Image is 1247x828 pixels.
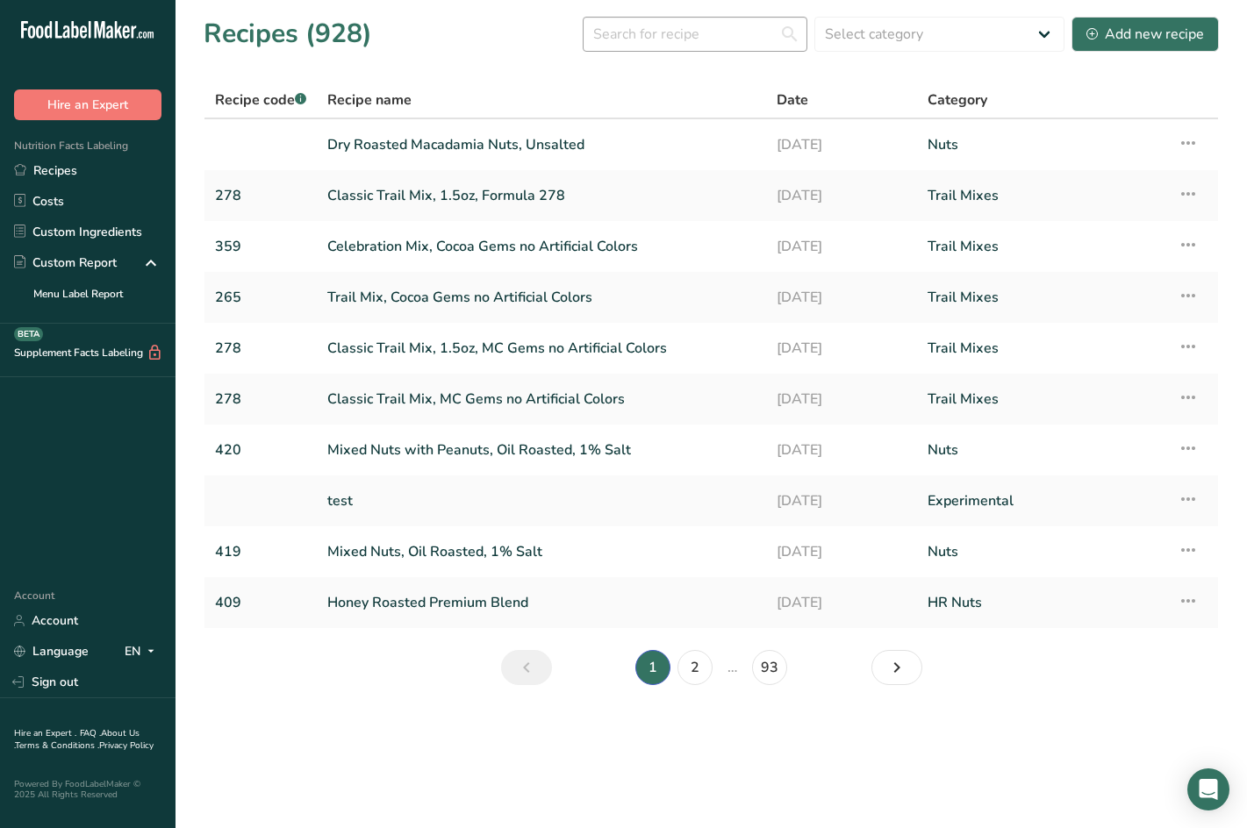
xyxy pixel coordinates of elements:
a: Classic Trail Mix, MC Gems no Artificial Colors [327,381,756,418]
a: FAQ . [80,727,101,739]
div: Powered By FoodLabelMaker © 2025 All Rights Reserved [14,779,161,800]
a: [DATE] [777,381,906,418]
span: Recipe code [215,90,306,110]
a: Honey Roasted Premium Blend [327,584,756,621]
a: [DATE] [777,126,906,163]
a: Celebration Mix, Cocoa Gems no Artificial Colors [327,228,756,265]
a: Previous page [501,650,552,685]
a: Classic Trail Mix, 1.5oz, MC Gems no Artificial Colors [327,330,756,367]
a: 409 [215,584,306,621]
a: Privacy Policy [99,739,154,752]
a: Experimental [928,482,1157,519]
a: 278 [215,381,306,418]
a: [DATE] [777,584,906,621]
span: Recipe name [327,89,412,111]
a: Mixed Nuts with Peanuts, Oil Roasted, 1% Salt [327,432,756,468]
div: BETA [14,327,43,341]
a: Nuts [928,432,1157,468]
a: Trail Mix, Cocoa Gems no Artificial Colors [327,279,756,316]
span: Date [777,89,808,111]
a: [DATE] [777,228,906,265]
input: Search for recipe [583,17,807,52]
a: Trail Mixes [928,330,1157,367]
a: Next page [871,650,922,685]
a: Classic Trail Mix, 1.5oz, Formula 278 [327,177,756,214]
a: Page 2. [677,650,713,685]
a: Terms & Conditions . [15,739,99,752]
a: Page 93. [752,650,787,685]
a: Trail Mixes [928,228,1157,265]
a: 265 [215,279,306,316]
a: Nuts [928,533,1157,570]
a: 420 [215,432,306,468]
button: Add new recipe [1071,17,1219,52]
a: [DATE] [777,177,906,214]
a: Hire an Expert . [14,727,76,739]
a: [DATE] [777,432,906,468]
a: 278 [215,330,306,367]
a: test [327,482,756,519]
a: Dry Roasted Macadamia Nuts, Unsalted [327,126,756,163]
button: Hire an Expert [14,89,161,120]
div: Custom Report [14,253,117,272]
a: HR Nuts [928,584,1157,621]
a: [DATE] [777,482,906,519]
div: Open Intercom Messenger [1187,768,1229,810]
a: [DATE] [777,330,906,367]
a: Nuts [928,126,1157,163]
a: Language [14,636,89,667]
a: 278 [215,177,306,214]
div: EN [125,641,161,662]
div: Add new recipe [1086,24,1204,45]
a: [DATE] [777,533,906,570]
a: Trail Mixes [928,381,1157,418]
a: About Us . [14,727,140,752]
span: Category [928,89,987,111]
h1: Recipes (928) [204,14,372,54]
a: Trail Mixes [928,279,1157,316]
a: Mixed Nuts, Oil Roasted, 1% Salt [327,533,756,570]
a: 419 [215,533,306,570]
a: Trail Mixes [928,177,1157,214]
a: 359 [215,228,306,265]
a: [DATE] [777,279,906,316]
